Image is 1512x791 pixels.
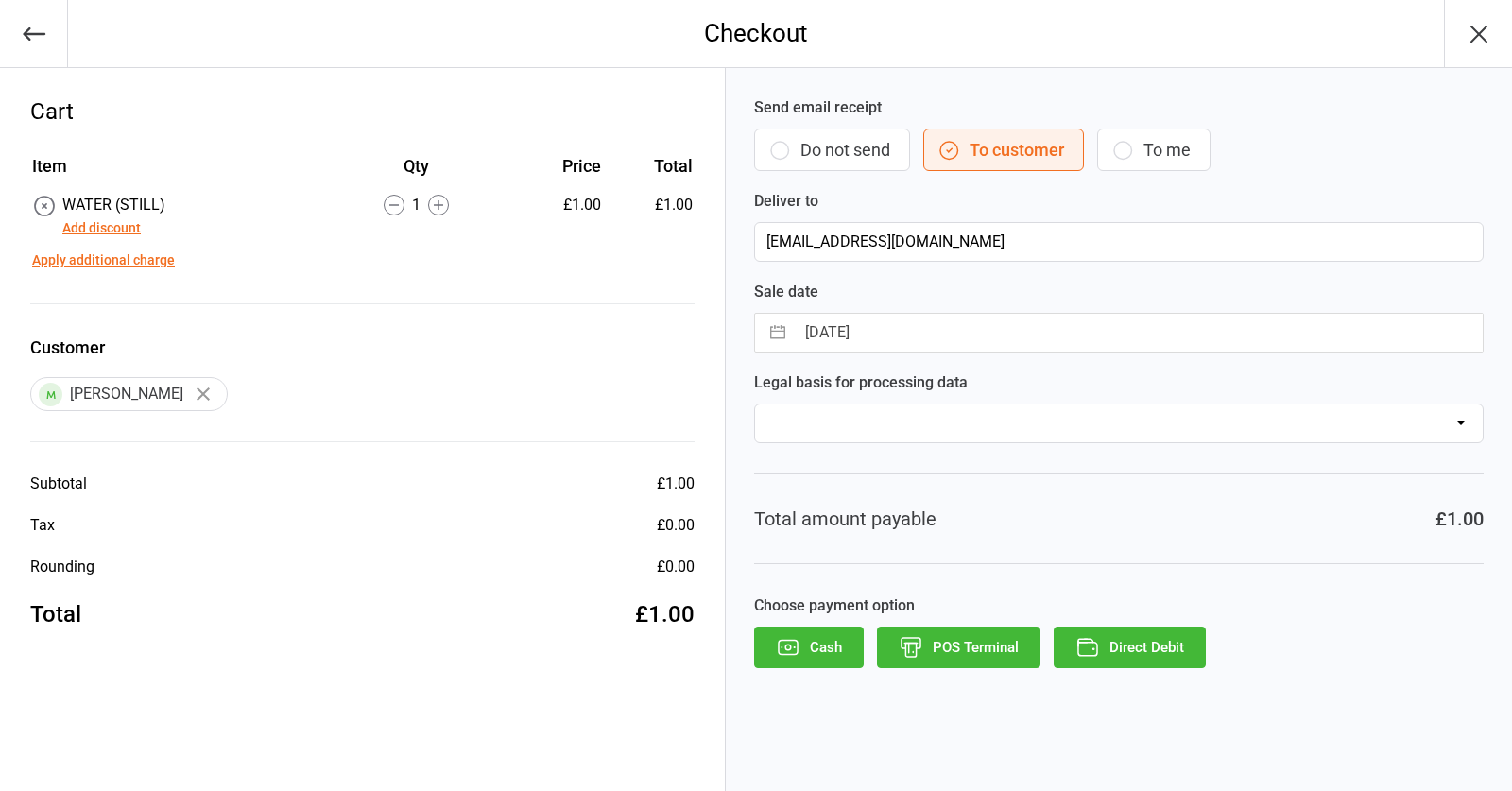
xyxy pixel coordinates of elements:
label: Sale date [754,281,1484,303]
div: Price [510,153,601,179]
button: To me [1097,129,1211,171]
div: £1.00 [1435,505,1484,533]
button: Do not send [754,129,910,171]
div: £1.00 [635,597,695,631]
label: Choose payment option [754,594,1484,617]
label: Send email receipt [754,96,1484,119]
div: Total [30,597,81,631]
input: Customer Email [754,222,1484,262]
button: Apply additional charge [32,250,175,270]
label: Deliver to [754,190,1484,213]
div: £0.00 [657,556,695,578]
button: POS Terminal [877,627,1040,668]
td: £1.00 [609,194,693,239]
label: Legal basis for processing data [754,371,1484,394]
button: Direct Debit [1054,627,1206,668]
span: WATER (STILL) [62,196,165,214]
div: £1.00 [657,473,695,495]
div: [PERSON_NAME] [30,377,228,411]
div: Cart [30,95,695,129]
div: Rounding [30,556,94,578]
div: 1 [323,194,508,216]
div: Tax [30,514,55,537]
th: Qty [323,153,508,192]
label: Customer [30,335,695,360]
button: To customer [923,129,1084,171]
th: Total [609,153,693,192]
div: £1.00 [510,194,601,216]
div: £0.00 [657,514,695,537]
div: Total amount payable [754,505,936,533]
button: Cash [754,627,864,668]
button: Add discount [62,218,141,238]
th: Item [32,153,321,192]
div: Subtotal [30,473,87,495]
